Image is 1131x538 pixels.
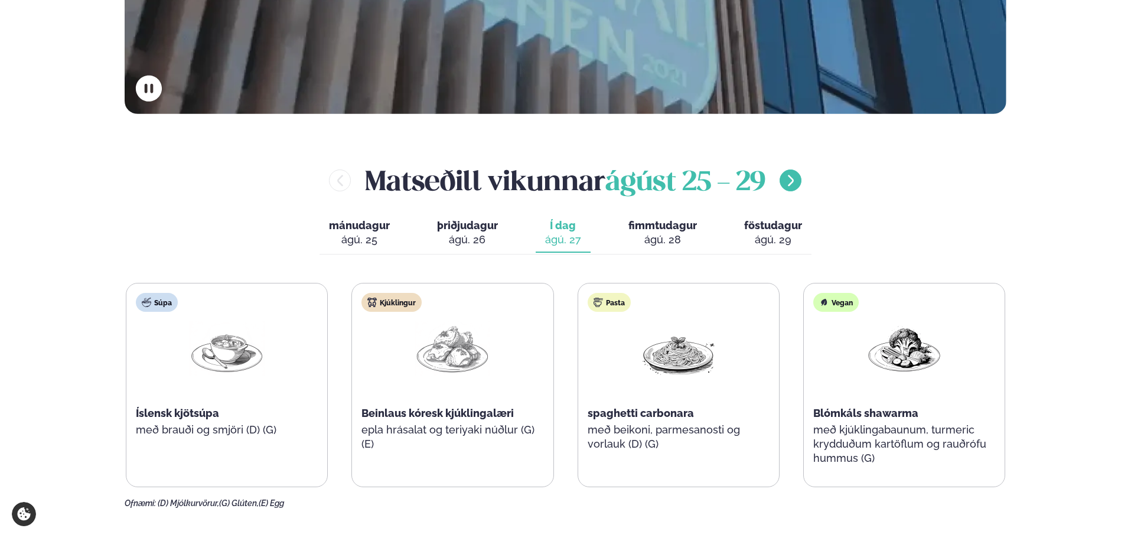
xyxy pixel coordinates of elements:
span: (E) Egg [259,498,284,508]
span: Blómkáls shawarma [813,407,918,419]
span: fimmtudagur [628,219,697,231]
button: Í dag ágú. 27 [536,214,591,253]
span: spaghetti carbonara [588,407,694,419]
div: ágú. 28 [628,233,697,247]
img: soup.svg [142,298,151,307]
span: Beinlaus kóresk kjúklingalæri [361,407,514,419]
img: Spagetti.png [641,321,716,376]
img: chicken.svg [367,298,377,307]
button: föstudagur ágú. 29 [735,214,811,253]
p: epla hrásalat og teriyaki núðlur (G) (E) [361,423,543,451]
span: Í dag [545,219,581,233]
img: Vegan.png [866,321,942,376]
div: Pasta [588,293,631,312]
div: ágú. 27 [545,233,581,247]
div: Kjúklingur [361,293,422,312]
img: Chicken-thighs.png [415,321,490,376]
p: með kjúklingabaunum, turmeric krydduðum kartöflum og rauðrófu hummus (G) [813,423,995,465]
a: Cookie settings [12,502,36,526]
div: Súpa [136,293,178,312]
span: ágúst 25 - 29 [605,170,765,196]
button: mánudagur ágú. 25 [320,214,399,253]
img: Vegan.svg [819,298,829,307]
p: með brauði og smjöri (D) (G) [136,423,318,437]
button: menu-btn-left [329,169,351,191]
div: ágú. 26 [437,233,498,247]
button: menu-btn-right [780,169,801,191]
img: Soup.png [189,321,265,376]
button: þriðjudagur ágú. 26 [428,214,507,253]
p: með beikoni, parmesanosti og vorlauk (D) (G) [588,423,770,451]
button: fimmtudagur ágú. 28 [619,214,706,253]
span: þriðjudagur [437,219,498,231]
span: mánudagur [329,219,390,231]
span: Íslensk kjötsúpa [136,407,219,419]
span: Ofnæmi: [125,498,156,508]
span: (G) Glúten, [219,498,259,508]
div: ágú. 25 [329,233,390,247]
h2: Matseðill vikunnar [365,161,765,200]
div: Vegan [813,293,859,312]
span: föstudagur [744,219,802,231]
div: ágú. 29 [744,233,802,247]
span: (D) Mjólkurvörur, [158,498,219,508]
img: pasta.svg [594,298,603,307]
